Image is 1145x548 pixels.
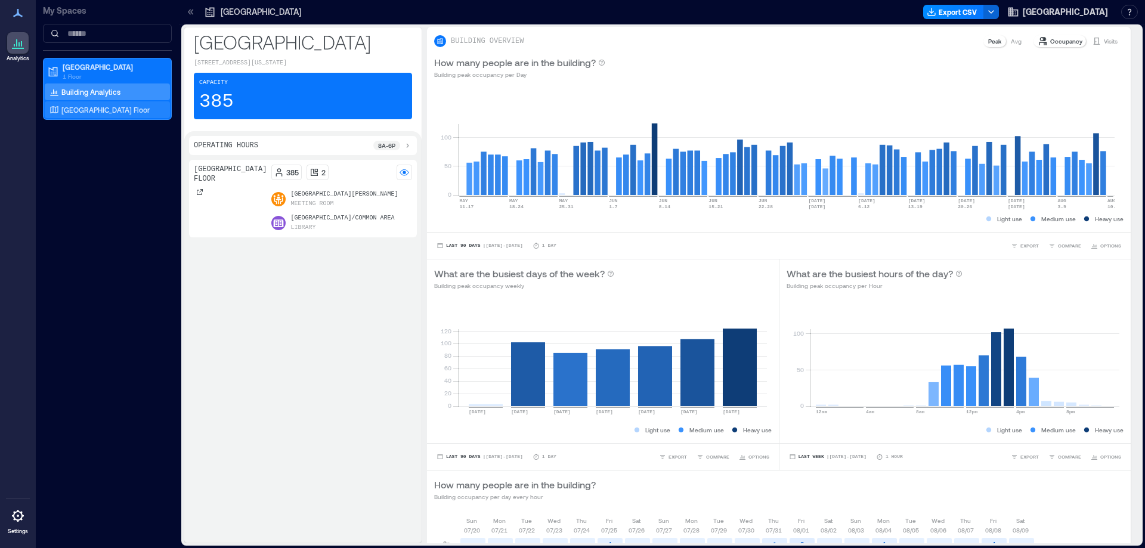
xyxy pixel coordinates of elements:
tspan: 100 [441,339,451,346]
text: AUG [1057,198,1066,203]
p: Light use [645,425,670,435]
p: Wed [932,516,945,525]
p: Sun [658,516,669,525]
p: What are the busiest hours of the day? [787,267,953,281]
button: Last Week |[DATE]-[DATE] [787,451,869,463]
p: My Spaces [43,5,172,17]
p: How many people are in the building? [434,55,596,70]
p: Building peak occupancy per Day [434,70,605,79]
text: [DATE] [469,409,486,414]
text: [DATE] [723,409,740,414]
p: Heavy use [1095,214,1124,224]
p: 07/29 [711,525,727,535]
p: 08/02 [821,525,837,535]
p: 08/09 [1013,525,1029,535]
tspan: 100 [441,134,451,141]
p: 08/03 [848,525,864,535]
button: EXPORT [657,451,689,463]
p: 8a - 6p [378,141,395,150]
p: 07/24 [574,525,590,535]
span: COMPARE [1058,453,1081,460]
p: 07/21 [491,525,507,535]
p: 07/23 [546,525,562,535]
p: 08/01 [793,525,809,535]
text: MAY [509,198,518,203]
p: 07/28 [683,525,700,535]
text: AUG [1107,198,1116,203]
p: Mon [685,516,698,525]
text: 22-28 [759,204,773,209]
span: COMPARE [1058,242,1081,249]
text: 1 [773,540,777,548]
p: 07/25 [601,525,617,535]
p: [STREET_ADDRESS][US_STATE] [194,58,412,68]
p: Sun [850,516,861,525]
button: Export CSV [923,5,984,19]
p: 07/31 [766,525,782,535]
p: Settings [8,528,28,535]
p: 2 [321,168,326,177]
p: Medium use [1041,425,1076,435]
button: [GEOGRAPHIC_DATA] [1004,2,1112,21]
p: [GEOGRAPHIC_DATA] [63,62,163,72]
tspan: 50 [444,162,451,169]
p: Tue [521,516,532,525]
p: Heavy use [743,425,772,435]
p: Sun [466,516,477,525]
p: 08/05 [903,525,919,535]
tspan: 120 [441,327,451,334]
span: EXPORT [669,453,687,460]
p: Wed [739,516,753,525]
p: Medium use [1041,214,1076,224]
tspan: 40 [444,377,451,384]
p: Library [290,223,315,233]
p: 07/27 [656,525,672,535]
p: Analytics [7,55,29,62]
text: [DATE] [1008,204,1025,209]
button: OPTIONS [1088,240,1124,252]
text: JUN [609,198,618,203]
tspan: 0 [800,402,803,409]
text: JUN [708,198,717,203]
p: Wed [547,516,561,525]
text: [DATE] [1008,198,1025,203]
text: JUN [759,198,768,203]
p: 08/07 [958,525,974,535]
a: Analytics [3,29,33,66]
p: Building occupancy per day every hour [434,492,596,501]
p: Thu [576,516,587,525]
p: Fri [798,516,804,525]
p: 1 Day [542,453,556,460]
text: [DATE] [511,409,528,414]
p: Medium use [689,425,724,435]
p: Sat [1016,516,1025,525]
button: COMPARE [694,451,732,463]
p: Heavy use [1095,425,1124,435]
p: Building peak occupancy per Hour [787,281,963,290]
text: [DATE] [553,409,571,414]
p: [GEOGRAPHIC_DATA][PERSON_NAME] [290,190,398,199]
button: COMPARE [1046,240,1084,252]
a: Settings [4,501,32,538]
tspan: 80 [444,352,451,359]
p: How many people are in the building? [434,478,596,492]
p: Mon [877,516,890,525]
tspan: 50 [796,366,803,373]
p: What are the busiest days of the week? [434,267,605,281]
p: Thu [960,516,971,525]
p: Peak [988,36,1001,46]
button: EXPORT [1008,240,1041,252]
text: 12am [816,409,827,414]
text: [DATE] [858,198,875,203]
p: Fri [606,516,612,525]
text: 6-12 [858,204,869,209]
text: [DATE] [638,409,655,414]
span: OPTIONS [1100,453,1121,460]
button: EXPORT [1008,451,1041,463]
p: Capacity [199,78,228,88]
text: 1 [883,540,887,548]
p: Sat [824,516,833,525]
p: Avg [1011,36,1022,46]
tspan: 20 [444,389,451,397]
text: 11-17 [459,204,474,209]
